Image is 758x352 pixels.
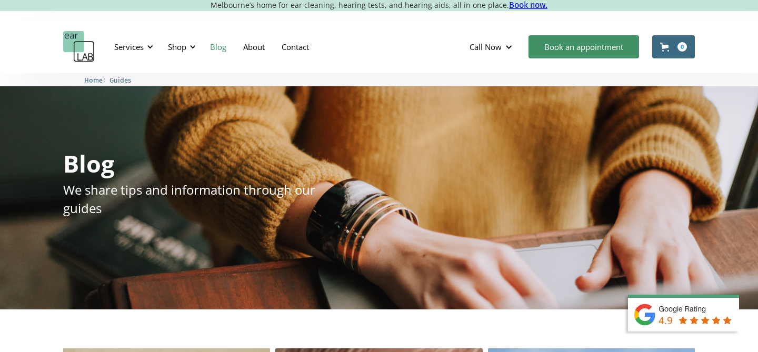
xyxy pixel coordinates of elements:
[168,42,186,52] div: Shop
[114,42,144,52] div: Services
[84,76,103,84] span: Home
[63,180,343,217] p: We share tips and information through our guides
[652,35,695,58] a: Open cart
[63,152,114,175] h1: Blog
[202,32,235,62] a: Blog
[63,31,95,63] a: home
[109,75,131,85] a: Guides
[109,76,131,84] span: Guides
[108,31,156,63] div: Services
[235,32,273,62] a: About
[528,35,639,58] a: Book an appointment
[273,32,317,62] a: Contact
[84,75,109,86] li: 〉
[470,42,502,52] div: Call Now
[84,75,103,85] a: Home
[461,31,523,63] div: Call Now
[677,42,687,52] div: 0
[162,31,199,63] div: Shop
